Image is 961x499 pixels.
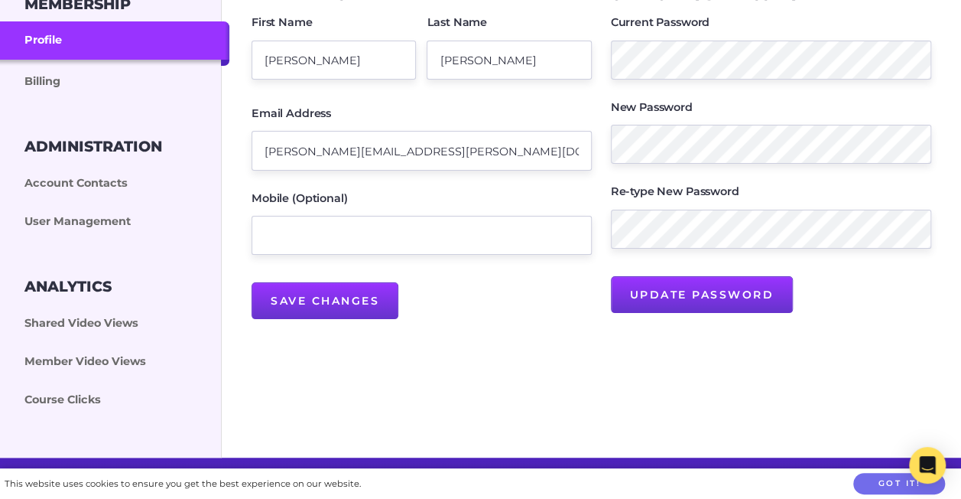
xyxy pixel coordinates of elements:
[252,108,331,119] label: Email Address
[24,138,162,155] h3: Administration
[611,276,794,313] input: Update Password
[853,473,945,495] button: Got it!
[611,186,739,197] label: Re-type New Password
[252,193,347,204] label: Mobile (Optional)
[427,17,487,28] label: Last Name
[252,282,398,319] input: Save Changes
[24,278,112,295] h3: Analytics
[611,17,709,28] label: Current Password
[252,17,312,28] label: First Name
[5,476,361,492] div: This website uses cookies to ensure you get the best experience on our website.
[611,102,693,113] label: New Password
[909,447,946,484] div: Open Intercom Messenger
